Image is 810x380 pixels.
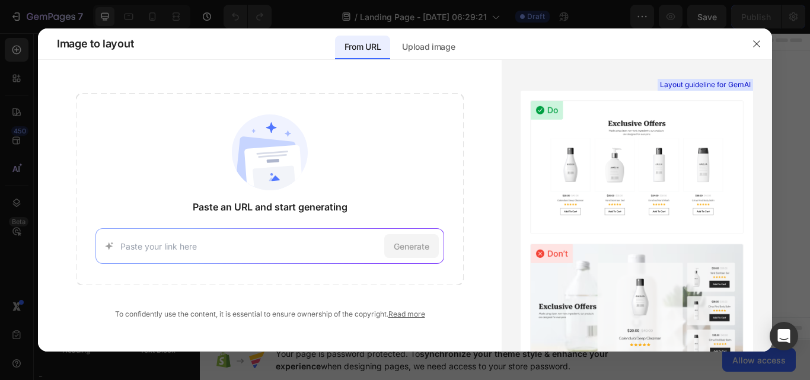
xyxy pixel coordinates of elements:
span: Image to layout [57,37,133,51]
span: Paste an URL and start generating [193,200,347,214]
button: Add sections [270,209,351,232]
span: Generate [394,240,429,253]
input: Paste your link here [120,240,380,253]
div: Start with Generating from URL or image [276,275,436,285]
button: Add elements [358,209,442,232]
p: Upload image [402,40,455,54]
div: Open Intercom Messenger [770,322,798,350]
a: Read more [388,309,425,318]
p: From URL [345,40,381,54]
div: Start with Sections from sidebar [284,185,428,199]
div: To confidently use the content, it is essential to ensure ownership of the copyright. [76,309,464,320]
span: Layout guideline for GemAI [660,79,751,90]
